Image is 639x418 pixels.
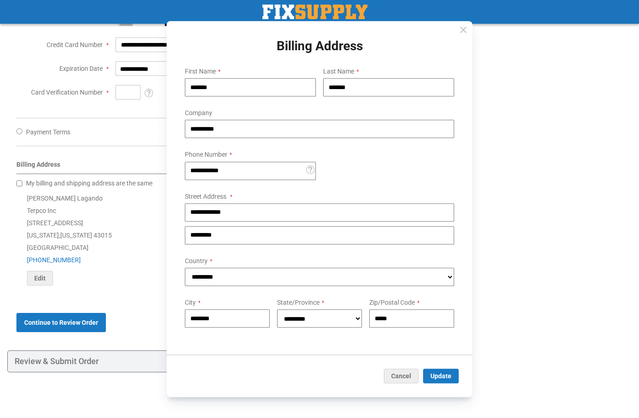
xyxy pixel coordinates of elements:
[47,41,103,48] span: Credit Card Number
[7,350,410,372] div: Review & Submit Order
[185,110,212,117] span: Company
[27,271,53,286] button: Edit
[185,151,227,159] span: Phone Number
[34,275,46,282] span: Edit
[185,299,196,306] span: City
[384,369,419,383] button: Cancel
[423,369,459,383] button: Update
[185,257,208,265] span: Country
[369,299,415,306] span: Zip/Postal Code
[262,5,367,19] a: store logo
[391,372,411,380] span: Cancel
[26,128,70,136] span: Payment Terms
[59,65,103,72] span: Expiration Date
[277,299,319,306] span: State/Province
[178,39,461,53] h1: Billing Address
[26,180,152,187] span: My billing and shipping address are the same
[31,89,103,96] span: Card Verification Number
[323,68,354,75] span: Last Name
[185,68,216,75] span: First Name
[430,372,451,380] span: Update
[185,193,226,200] span: Street Address
[27,256,81,264] a: [PHONE_NUMBER]
[16,192,401,286] div: [PERSON_NAME] Lagando Terpco Inc [STREET_ADDRESS] [US_STATE] , 43015 [GEOGRAPHIC_DATA]
[16,313,106,332] button: Continue to Review Order
[16,160,401,174] div: Billing Address
[262,5,367,19] img: Fix Industrial Supply
[24,319,98,326] span: Continue to Review Order
[60,232,92,239] span: [US_STATE]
